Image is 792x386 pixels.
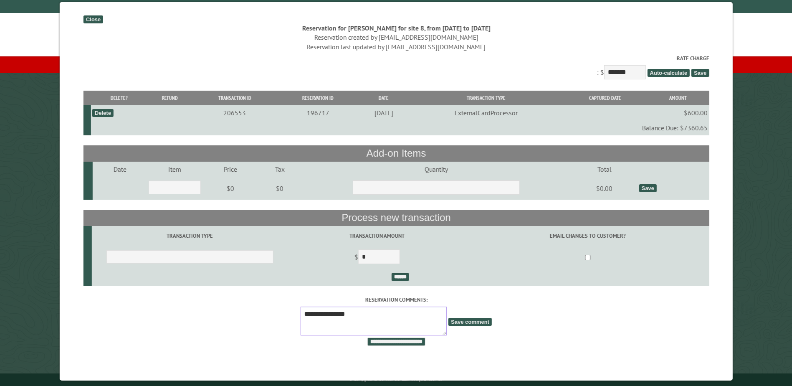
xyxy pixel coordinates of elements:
td: Balance Due: $7360.65 [91,120,709,135]
div: Close [83,15,103,23]
div: Save [639,184,656,192]
td: Total [571,162,638,177]
td: Item [147,162,202,177]
td: $ [288,246,466,269]
label: Transaction Type [93,232,286,240]
div: Reservation created by [EMAIL_ADDRESS][DOMAIN_NAME] [83,33,709,42]
td: [DATE] [358,105,409,120]
th: Refund [147,91,192,105]
th: Amount [647,91,709,105]
td: $0 [258,177,301,200]
th: Reservation ID [277,91,359,105]
div: Delete [92,109,113,117]
td: $600.00 [647,105,709,120]
td: ExternalCardProcessor [409,105,563,120]
td: 196717 [277,105,359,120]
td: $0.00 [571,177,638,200]
label: Rate Charge [83,54,709,62]
div: Reservation last updated by [EMAIL_ADDRESS][DOMAIN_NAME] [83,42,709,51]
small: © Campground Commander LLC. All rights reserved. [349,377,443,382]
span: Save [691,69,708,77]
td: $0 [202,177,258,200]
th: Captured Date [563,91,646,105]
th: Date [358,91,409,105]
td: Date [93,162,147,177]
td: Tax [258,162,301,177]
div: Reservation for [PERSON_NAME] for site 8, from [DATE] to [DATE] [83,23,709,33]
td: Price [202,162,258,177]
th: Add-on Items [83,145,709,161]
label: Reservation comments: [83,296,709,304]
td: 206553 [192,105,277,120]
label: Email changes to customer? [468,232,708,240]
th: Delete? [91,91,147,105]
th: Transaction ID [192,91,277,105]
td: Quantity [301,162,571,177]
th: Transaction Type [409,91,563,105]
label: Transaction Amount [289,232,465,240]
th: Process new transaction [83,210,709,226]
span: Save comment [448,318,492,326]
div: : $ [83,54,709,81]
span: Auto-calculate [647,69,690,77]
